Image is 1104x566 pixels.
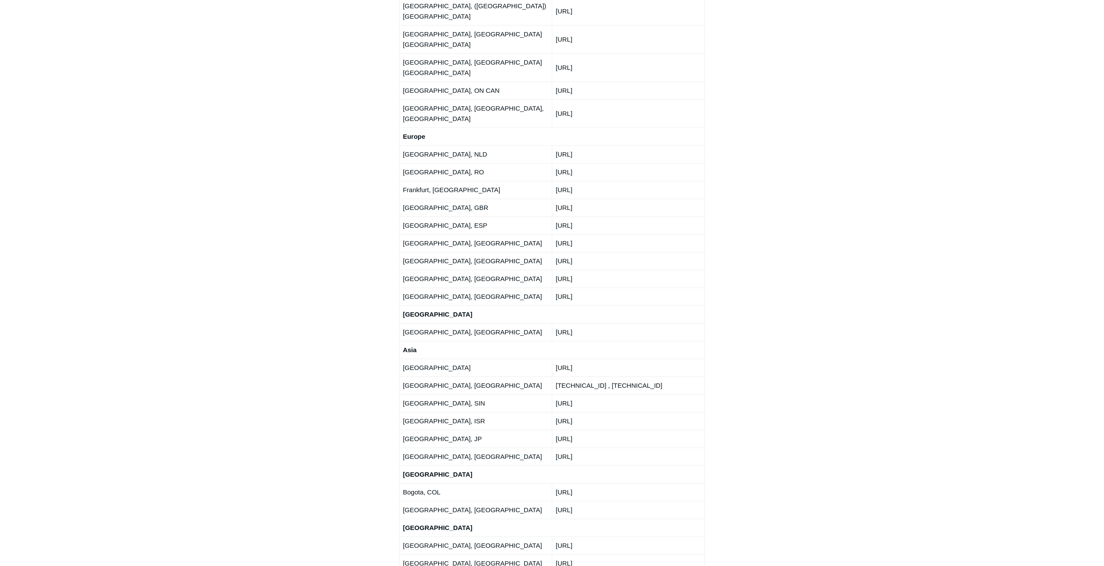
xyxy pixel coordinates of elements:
[552,270,704,288] td: [URL]
[552,288,704,305] td: [URL]
[399,216,552,234] td: [GEOGRAPHIC_DATA], ESP
[399,359,552,376] td: [GEOGRAPHIC_DATA]
[399,53,552,82] td: [GEOGRAPHIC_DATA], [GEOGRAPHIC_DATA] [GEOGRAPHIC_DATA]
[552,145,704,163] td: [URL]
[399,234,552,252] td: [GEOGRAPHIC_DATA], [GEOGRAPHIC_DATA]
[399,394,552,412] td: [GEOGRAPHIC_DATA], SIN
[399,483,552,501] td: Bogota, COL
[552,82,704,99] td: [URL]
[552,501,704,519] td: [URL]
[399,252,552,270] td: [GEOGRAPHIC_DATA], [GEOGRAPHIC_DATA]
[552,216,704,234] td: [URL]
[552,199,704,216] td: [URL]
[399,145,552,163] td: [GEOGRAPHIC_DATA], NLD
[552,376,704,394] td: [TECHNICAL_ID] , [TECHNICAL_ID]
[399,412,552,430] td: [GEOGRAPHIC_DATA], ISR
[399,82,552,99] td: [GEOGRAPHIC_DATA], ON CAN
[552,394,704,412] td: [URL]
[399,376,552,394] td: [GEOGRAPHIC_DATA], [GEOGRAPHIC_DATA]
[552,181,704,199] td: [URL]
[399,181,552,199] td: Frankfurt, [GEOGRAPHIC_DATA]
[403,311,472,318] strong: [GEOGRAPHIC_DATA]
[552,234,704,252] td: [URL]
[403,133,426,140] strong: Europe
[403,346,417,353] strong: Asia
[552,448,704,465] td: [URL]
[403,524,472,531] strong: [GEOGRAPHIC_DATA]
[399,537,552,554] td: [GEOGRAPHIC_DATA], [GEOGRAPHIC_DATA]
[399,323,552,341] td: [GEOGRAPHIC_DATA], [GEOGRAPHIC_DATA]
[399,199,552,216] td: [GEOGRAPHIC_DATA], GBR
[552,53,704,82] td: [URL]
[552,163,704,181] td: [URL]
[399,99,552,128] td: [GEOGRAPHIC_DATA], [GEOGRAPHIC_DATA], [GEOGRAPHIC_DATA]
[399,163,552,181] td: [GEOGRAPHIC_DATA], RO
[399,448,552,465] td: [GEOGRAPHIC_DATA], [GEOGRAPHIC_DATA]
[403,471,472,478] strong: [GEOGRAPHIC_DATA]
[399,430,552,448] td: [GEOGRAPHIC_DATA], JP
[399,288,552,305] td: [GEOGRAPHIC_DATA], [GEOGRAPHIC_DATA]
[552,323,704,341] td: [URL]
[552,483,704,501] td: [URL]
[552,412,704,430] td: [URL]
[552,25,704,53] td: [URL]
[552,537,704,554] td: [URL]
[399,501,552,519] td: [GEOGRAPHIC_DATA], [GEOGRAPHIC_DATA]
[552,430,704,448] td: [URL]
[552,359,704,376] td: [URL]
[552,252,704,270] td: [URL]
[399,270,552,288] td: [GEOGRAPHIC_DATA], [GEOGRAPHIC_DATA]
[399,25,552,53] td: [GEOGRAPHIC_DATA], [GEOGRAPHIC_DATA] [GEOGRAPHIC_DATA]
[552,99,704,128] td: [URL]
